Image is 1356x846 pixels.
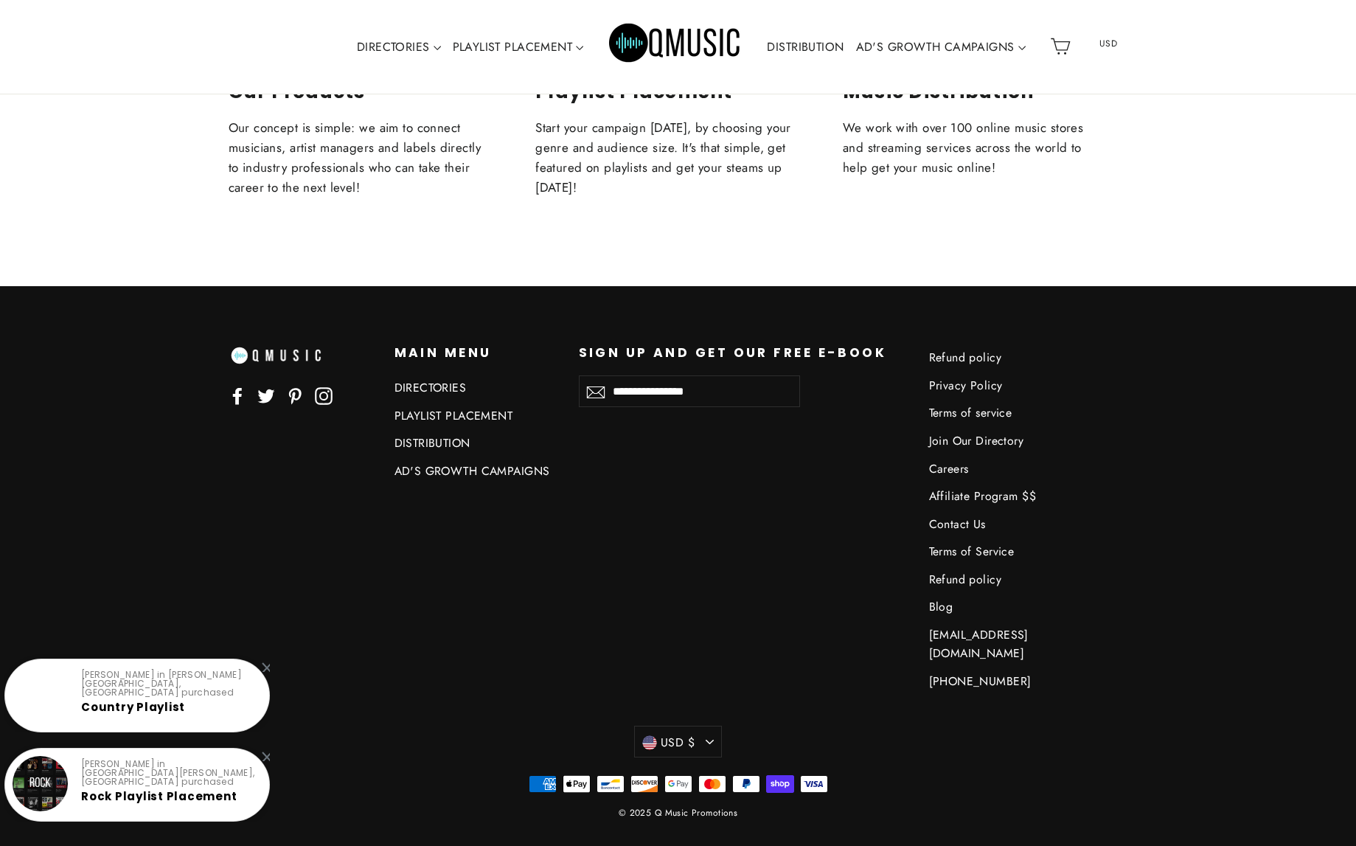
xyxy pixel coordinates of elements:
[81,760,257,786] p: [PERSON_NAME] in [GEOGRAPHIC_DATA][PERSON_NAME], [GEOGRAPHIC_DATA] purchased
[843,118,1106,178] p: We work with over 100 online music stores and streaming services across the world to help get you...
[394,403,557,428] a: PLAYLIST PLACEMENT
[229,81,514,103] div: Our Products
[929,594,1091,619] a: Blog
[394,345,557,361] p: Main menu
[394,431,557,455] a: DISTRIBUTION
[657,734,695,751] span: USD $
[579,345,907,361] p: Sign up and get our FREE e-book
[609,13,742,80] img: Q Music Promotions
[351,30,447,64] a: DIRECTORIES
[929,669,1091,693] a: [PHONE_NUMBER]
[850,30,1032,64] a: AD'S GROWTH CAMPAIGNS
[634,726,722,757] button: USD $
[535,118,799,198] p: Start your campaign [DATE], by choosing your genre and audience size. It's that simple, get featu...
[1080,32,1136,55] span: USD
[929,539,1091,564] a: Terms of Service
[761,30,849,64] a: DISTRIBUTION
[929,429,1091,453] a: Join Our Directory
[81,788,237,804] a: Rock Playlist Placement
[229,345,323,365] img: Q music promotions ¬ blogs radio spotify playlist placement
[929,345,1091,370] a: Refund policy
[307,4,1044,90] div: Primary
[843,81,1128,103] div: Music Distribution
[929,373,1091,398] a: Privacy Policy
[229,118,492,198] p: Our concept is simple: we aim to connect musicians, artist managers and labels directly to indust...
[929,484,1091,508] a: Affiliate Program $$
[929,457,1091,481] a: Careers
[243,806,1113,820] div: © 2025 Q Music Promotions
[929,623,1091,666] a: [EMAIL_ADDRESS][DOMAIN_NAME]
[394,375,557,400] a: DIRECTORIES
[929,567,1091,592] a: Refund policy
[929,512,1091,536] a: Contact Us
[535,81,821,103] div: Playlist Placement
[929,401,1091,425] a: Terms of service
[81,699,185,728] a: Country Playlist Placemen...
[394,459,557,483] a: AD'S GROWTH CAMPAIGNS
[447,30,590,64] a: PLAYLIST PLACEMENT
[81,670,257,697] p: [PERSON_NAME] in [PERSON_NAME][GEOGRAPHIC_DATA], [GEOGRAPHIC_DATA] purchased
